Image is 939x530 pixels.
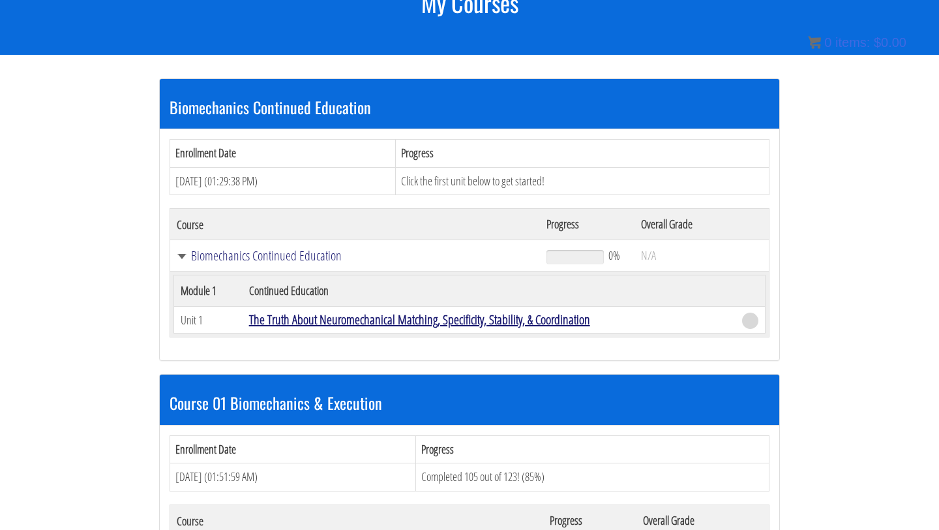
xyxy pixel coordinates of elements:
h3: Biomechanics Continued Education [170,99,769,116]
td: N/A [634,240,769,272]
td: Completed 105 out of 123! (85%) [415,463,769,491]
td: Unit 1 [174,307,243,334]
span: 0 [824,35,831,50]
th: Progress [540,209,634,240]
a: The Truth About Neuromechanical Matching, Specificity, Stability, & Coordination [249,311,590,328]
th: Module 1 [174,275,243,307]
span: $ [874,35,881,50]
th: Overall Grade [634,209,769,240]
a: Biomechanics Continued Education [177,249,533,262]
span: items: [835,35,870,50]
td: [DATE] (01:29:38 PM) [170,167,396,195]
a: 0 items: $0.00 [808,35,906,50]
th: Continued Education [243,275,736,307]
th: Progress [395,139,769,167]
td: Click the first unit below to get started! [395,167,769,195]
span: 0% [608,248,620,262]
bdi: 0.00 [874,35,906,50]
th: Progress [415,435,769,463]
th: Enrollment Date [170,435,416,463]
h3: Course 01 Biomechanics & Execution [170,394,769,411]
img: icon11.png [808,36,821,49]
th: Enrollment Date [170,139,396,167]
td: [DATE] (01:51:59 AM) [170,463,416,491]
th: Course [170,209,540,240]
